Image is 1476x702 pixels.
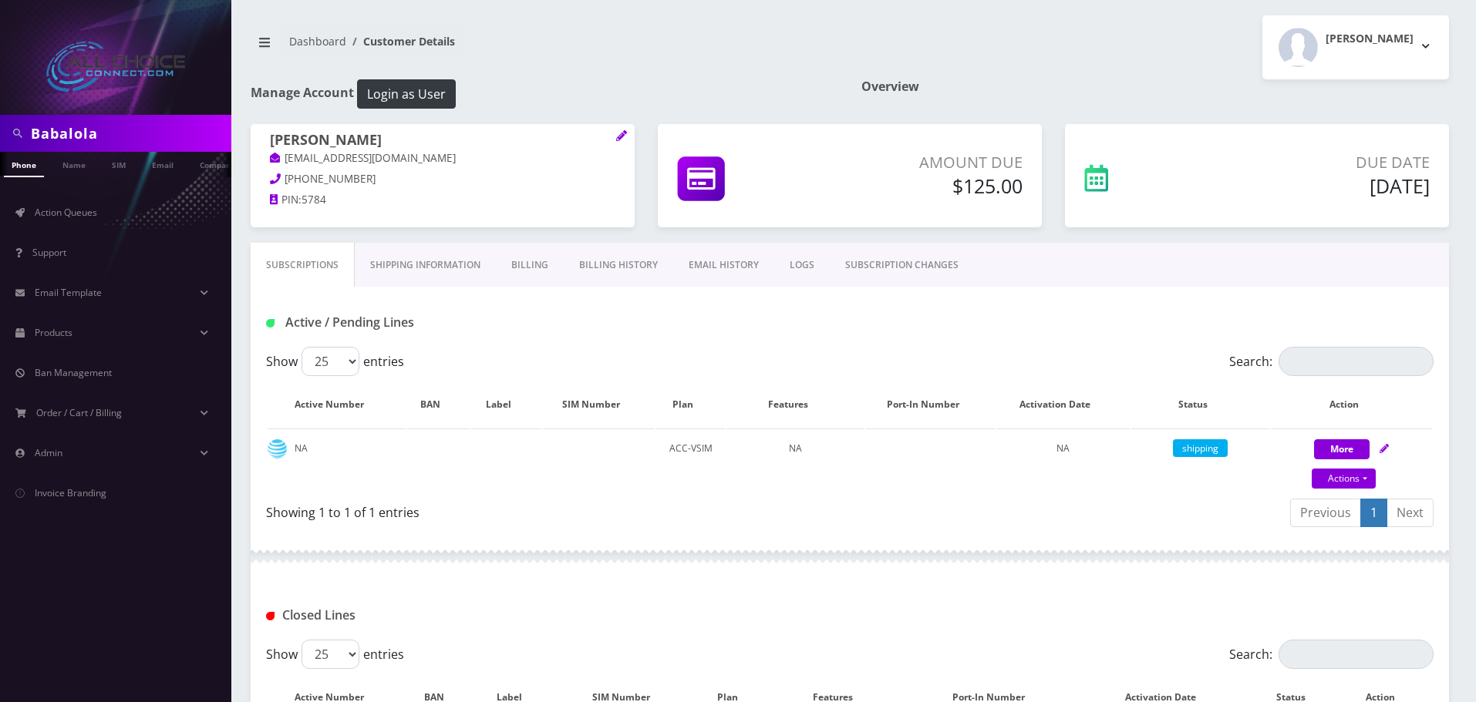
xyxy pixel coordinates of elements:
[726,382,864,427] th: Features: activate to sort column ascending
[270,193,302,208] a: PIN:
[192,152,244,176] a: Company
[346,33,455,49] li: Customer Details
[656,382,725,427] th: Plan: activate to sort column ascending
[1056,442,1070,455] span: NA
[268,439,287,458] img: at&t.png
[46,42,185,92] img: All Choice Connect
[31,119,227,148] input: Search in Company
[36,406,122,419] span: Order / Cart / Billing
[673,243,774,287] a: EMAIL HISTORY
[996,382,1130,427] th: Activation Date: activate to sort column ascending
[266,612,275,620] img: Closed Lines
[35,446,62,459] span: Admin
[1314,439,1370,459] button: More
[564,243,673,287] a: Billing History
[144,152,181,176] a: Email
[1279,640,1434,669] input: Search:
[543,382,655,427] th: SIM Number: activate to sort column ascending
[656,428,725,491] td: ACC-VSIM
[1387,499,1434,527] a: Next
[1290,499,1361,527] a: Previous
[270,132,615,150] h1: [PERSON_NAME]
[270,151,456,166] a: [EMAIL_ADDRESS][DOMAIN_NAME]
[1326,32,1414,45] h2: [PERSON_NAME]
[830,243,974,287] a: SUBSCRIPTION CHANGES
[302,193,326,207] span: 5784
[266,640,404,669] label: Show entries
[285,172,376,186] span: [PHONE_NUMBER]
[266,497,838,522] div: Showing 1 to 1 of 1 entries
[35,486,106,499] span: Invoice Branding
[357,79,456,109] button: Login as User
[407,382,470,427] th: BAN: activate to sort column ascending
[289,34,346,49] a: Dashboard
[866,382,994,427] th: Port-In Number: activate to sort column ascending
[1279,347,1434,376] input: Search:
[32,246,66,259] span: Support
[4,152,44,177] a: Phone
[302,640,359,669] select: Showentries
[35,366,112,379] span: Ban Management
[35,286,102,299] span: Email Template
[104,152,133,176] a: SIM
[1271,382,1432,427] th: Action: activate to sort column ascending
[251,243,355,287] a: Subscriptions
[1360,499,1387,527] a: 1
[35,326,72,339] span: Products
[1207,151,1430,174] p: Due Date
[268,382,406,427] th: Active Number: activate to sort column ascending
[35,206,97,219] span: Action Queues
[1312,469,1376,489] a: Actions
[266,347,404,376] label: Show entries
[1229,347,1434,376] label: Search:
[1173,439,1228,457] span: shipping
[355,243,496,287] a: Shipping Information
[496,243,564,287] a: Billing
[1229,640,1434,669] label: Search:
[55,152,93,176] a: Name
[1131,382,1269,427] th: Status: activate to sort column ascending
[266,608,640,623] h1: Closed Lines
[1262,15,1449,79] button: [PERSON_NAME]
[471,382,541,427] th: Label: activate to sort column ascending
[268,428,406,491] td: NA
[831,151,1023,174] p: Amount Due
[266,315,640,330] h1: Active / Pending Lines
[251,25,838,69] nav: breadcrumb
[861,79,1449,94] h1: Overview
[774,243,830,287] a: LOGS
[726,428,864,491] td: NA
[1207,174,1430,197] h5: [DATE]
[354,84,456,101] a: Login as User
[831,174,1023,197] h5: $125.00
[266,319,275,327] img: Active / Pending Lines
[251,79,838,109] h1: Manage Account
[302,347,359,376] select: Showentries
